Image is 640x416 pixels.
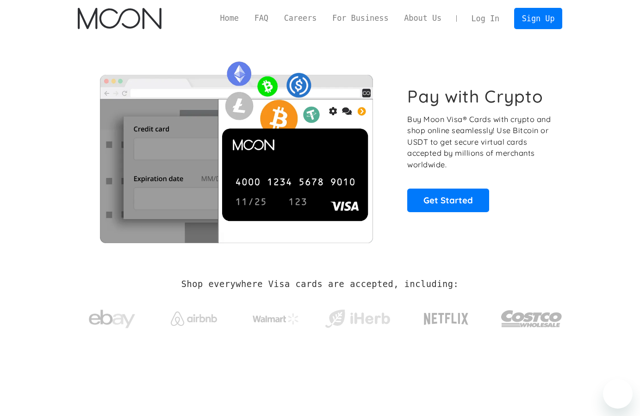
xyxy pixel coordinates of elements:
a: Log In [464,8,507,29]
img: Walmart [253,313,299,324]
a: Walmart [241,304,310,329]
img: Moon Logo [78,8,162,29]
h1: Pay with Crypto [407,86,543,107]
img: ebay [89,305,135,334]
a: Get Started [407,189,489,212]
p: Buy Moon Visa® Cards with crypto and shop online seamlessly! Use Bitcoin or USDT to get secure vi... [407,114,552,171]
a: About Us [396,12,449,24]
a: Netflix [405,298,488,335]
a: Home [212,12,247,24]
a: For Business [324,12,396,24]
img: Netflix [423,307,469,330]
a: Careers [276,12,324,24]
h2: Shop everywhere Visa cards are accepted, including: [181,279,459,289]
a: iHerb [323,298,392,336]
img: Airbnb [171,312,217,326]
img: Costco [501,301,563,336]
iframe: Button to launch messaging window [603,379,633,409]
a: ebay [78,295,147,338]
a: Airbnb [159,302,228,330]
a: Sign Up [514,8,562,29]
a: Costco [501,292,563,341]
a: FAQ [247,12,276,24]
img: iHerb [323,307,392,331]
img: Moon Cards let you spend your crypto anywhere Visa is accepted. [78,55,395,243]
a: home [78,8,162,29]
